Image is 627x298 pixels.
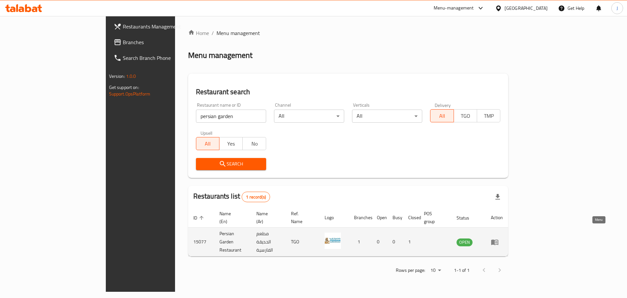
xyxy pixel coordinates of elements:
a: Branches [108,34,211,50]
th: Closed [403,208,419,228]
span: Version: [109,72,125,80]
td: 1 [349,228,372,256]
a: Restaurants Management [108,19,211,34]
div: All [274,110,344,123]
td: مطعم الحديقة الفارسية [251,228,286,256]
button: TMP [477,109,500,122]
span: OPEN [457,238,473,246]
span: Name (En) [219,210,243,225]
button: All [430,109,454,122]
table: enhanced table [188,208,508,256]
label: Upsell [201,131,213,135]
h2: Restaurant search [196,87,501,97]
div: Total records count [242,192,270,202]
span: J [617,5,618,12]
span: Menu management [217,29,260,37]
th: Busy [387,208,403,228]
span: All [199,139,217,149]
nav: breadcrumb [188,29,508,37]
span: All [433,111,451,121]
span: Search Branch Phone [123,54,205,62]
p: 1-1 of 1 [454,266,470,274]
th: Logo [319,208,349,228]
div: Menu-management [434,4,474,12]
td: 0 [372,228,387,256]
th: Branches [349,208,372,228]
div: All [352,110,422,123]
span: Restaurants Management [123,23,205,30]
span: No [245,139,263,149]
span: 1.0.0 [126,72,136,80]
th: Action [486,208,508,228]
label: Delivery [435,103,451,107]
span: Status [457,214,478,222]
span: Name (Ar) [256,210,278,225]
span: Yes [222,139,240,149]
div: Rows per page: [428,266,443,275]
span: Get support on: [109,83,139,92]
td: 1 [403,228,419,256]
h2: Restaurants list [193,191,270,202]
div: [GEOGRAPHIC_DATA] [505,5,548,12]
td: TGO [286,228,319,256]
span: 1 record(s) [242,194,270,200]
span: POS group [424,210,444,225]
h2: Menu management [188,50,252,61]
button: All [196,137,219,150]
td: Persian Garden Restaurant [214,228,251,256]
span: Branches [123,38,205,46]
td: 0 [387,228,403,256]
span: Search [201,160,261,168]
button: TGO [454,109,477,122]
span: TGO [457,111,474,121]
button: Search [196,158,266,170]
th: Open [372,208,387,228]
img: Persian Garden Restaurant [325,233,341,249]
button: Yes [219,137,243,150]
span: ID [193,214,206,222]
span: TMP [480,111,498,121]
div: Export file [490,189,506,205]
a: Support.OpsPlatform [109,90,151,98]
p: Rows per page: [396,266,425,274]
a: Search Branch Phone [108,50,211,66]
button: No [242,137,266,150]
span: Ref. Name [291,210,312,225]
input: Search for restaurant name or ID.. [196,110,266,123]
li: / [212,29,214,37]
